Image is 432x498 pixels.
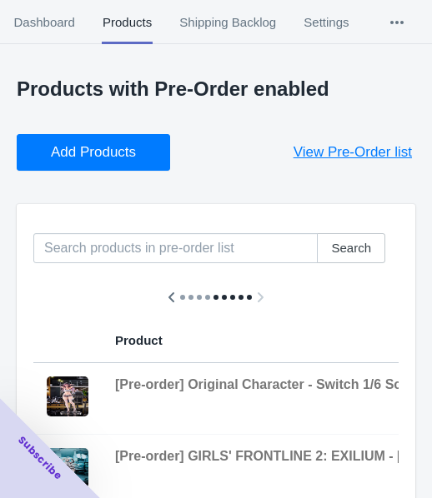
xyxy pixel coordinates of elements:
p: Products with Pre-Order enabled [17,77,415,101]
span: Shipping Backlog [179,1,277,44]
img: 6_dbd322d6-7ed5-40e3-a91a-06addb9ec763.jpg [47,376,88,416]
button: Search [317,233,385,263]
button: View Pre-Order list [274,134,432,171]
span: Add Products [51,144,136,161]
button: Add Products [17,134,170,171]
span: Settings [304,1,349,44]
span: Product [115,333,163,347]
span: Search [331,242,371,255]
span: Dashboard [13,1,75,44]
span: Subscribe [15,433,65,483]
button: Scroll table left one column [157,282,187,312]
button: More tabs [363,1,431,44]
span: View Pre-Order list [294,144,412,161]
span: Products [102,1,152,44]
input: Search products in pre-order list [33,233,318,263]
